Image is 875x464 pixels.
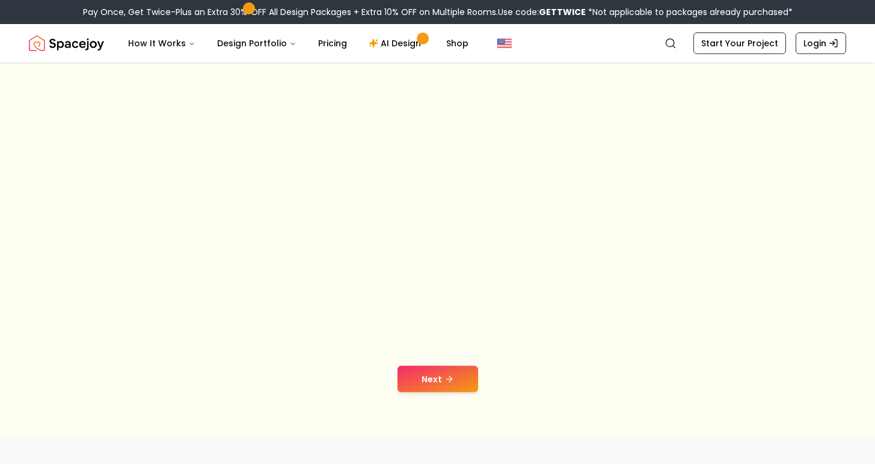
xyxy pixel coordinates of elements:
[29,24,846,63] nav: Global
[497,36,512,50] img: United States
[29,31,104,55] a: Spacejoy
[586,6,793,18] span: *Not applicable to packages already purchased*
[796,32,846,54] a: Login
[398,366,478,392] button: Next
[693,32,786,54] a: Start Your Project
[359,31,434,55] a: AI Design
[118,31,205,55] button: How It Works
[29,31,104,55] img: Spacejoy Logo
[539,6,586,18] b: GETTWICE
[118,31,478,55] nav: Main
[437,31,478,55] a: Shop
[498,6,586,18] span: Use code:
[207,31,306,55] button: Design Portfolio
[83,6,793,18] div: Pay Once, Get Twice-Plus an Extra 30% OFF All Design Packages + Extra 10% OFF on Multiple Rooms.
[309,31,357,55] a: Pricing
